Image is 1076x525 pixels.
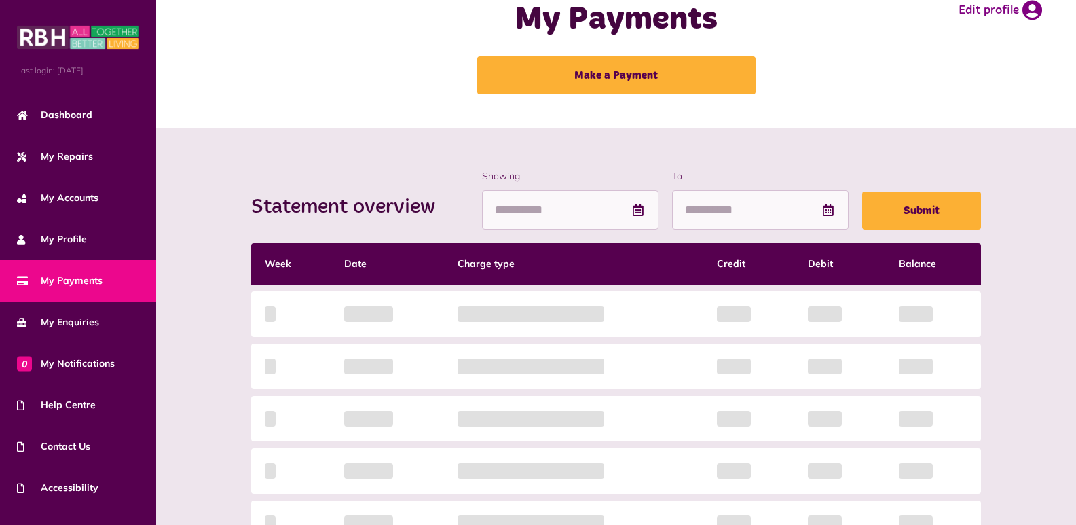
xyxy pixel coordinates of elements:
span: 0 [17,356,32,371]
span: Contact Us [17,439,90,454]
span: Dashboard [17,108,92,122]
img: MyRBH [17,24,139,51]
span: Last login: [DATE] [17,65,139,77]
span: My Repairs [17,149,93,164]
span: Help Centre [17,398,96,412]
span: My Profile [17,232,87,247]
span: My Payments [17,274,103,288]
span: My Enquiries [17,315,99,329]
a: Make a Payment [477,56,756,94]
span: My Accounts [17,191,98,205]
span: Accessibility [17,481,98,495]
span: My Notifications [17,357,115,371]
